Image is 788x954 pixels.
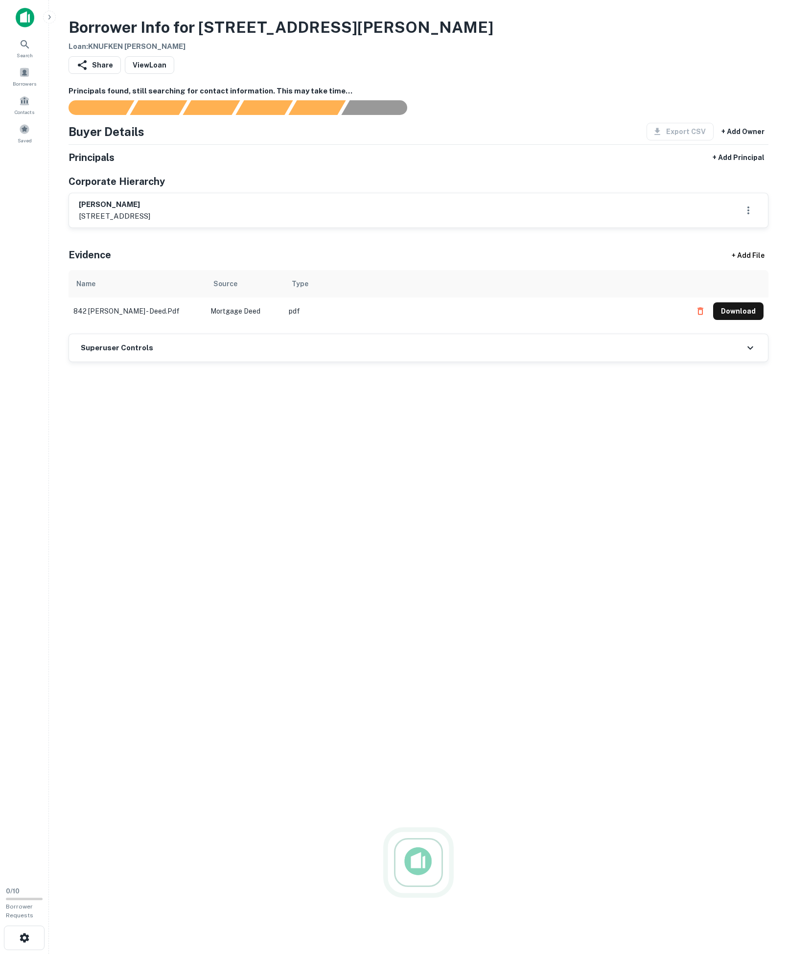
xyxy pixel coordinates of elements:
[714,247,782,264] div: + Add File
[69,270,768,334] div: scrollable content
[79,210,150,222] p: [STREET_ADDRESS]
[284,270,687,297] th: Type
[3,120,46,146] a: Saved
[57,100,130,115] div: Sending borrower request to AI...
[69,123,144,140] h4: Buyer Details
[13,80,36,88] span: Borrowers
[206,297,284,325] td: Mortgage Deed
[76,278,95,290] div: Name
[15,108,34,116] span: Contacts
[713,302,764,320] button: Download
[17,51,33,59] span: Search
[3,91,46,118] a: Contacts
[69,297,206,325] td: 842 [PERSON_NAME] - deed.pdf
[69,248,111,262] h5: Evidence
[69,86,768,97] h6: Principals found, still searching for contact information. This may take time...
[288,100,346,115] div: Principals found, still searching for contact information. This may take time...
[6,903,33,919] span: Borrower Requests
[130,100,187,115] div: Your request is received and processing...
[69,56,121,74] button: Share
[18,136,32,144] span: Saved
[81,342,153,354] h6: Superuser Controls
[718,123,768,140] button: + Add Owner
[692,303,709,319] button: Delete file
[69,41,493,52] h6: Loan : KNUFKEN [PERSON_NAME]
[183,100,240,115] div: Documents found, AI parsing details...
[709,149,768,166] button: + Add Principal
[292,278,308,290] div: Type
[79,199,150,210] h6: [PERSON_NAME]
[284,297,687,325] td: pdf
[6,887,20,895] span: 0 / 10
[235,100,293,115] div: Principals found, AI now looking for contact information...
[125,56,174,74] a: ViewLoan
[213,278,237,290] div: Source
[3,35,46,61] a: Search
[69,16,493,39] h3: Borrower Info for [STREET_ADDRESS][PERSON_NAME]
[342,100,419,115] div: AI fulfillment process complete.
[206,270,284,297] th: Source
[69,150,115,165] h5: Principals
[739,876,788,923] iframe: Chat Widget
[69,270,206,297] th: Name
[16,8,34,27] img: capitalize-icon.png
[69,174,165,189] h5: Corporate Hierarchy
[3,63,46,90] a: Borrowers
